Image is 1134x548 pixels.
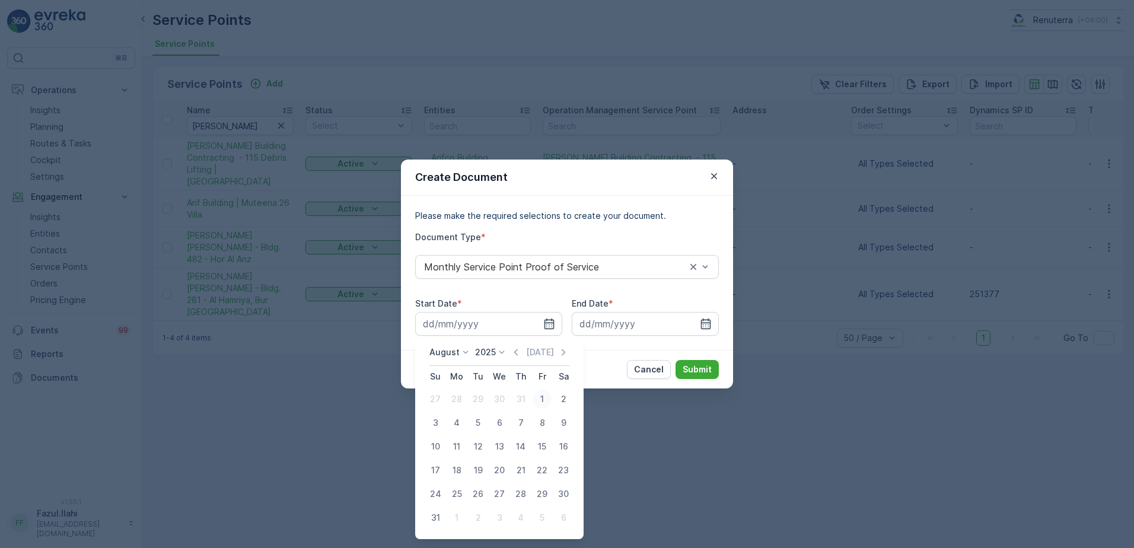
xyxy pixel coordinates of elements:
p: Submit [683,364,712,375]
div: 27 [490,485,509,504]
div: 27 [426,390,445,409]
th: Sunday [425,366,446,387]
div: 1 [533,390,552,409]
div: 16 [554,437,573,456]
div: 11 [447,437,466,456]
div: 22 [533,461,552,480]
div: 14 [511,437,530,456]
div: 3 [490,508,509,527]
div: 31 [426,508,445,527]
div: 6 [490,413,509,432]
p: Cancel [634,364,664,375]
p: [DATE] [526,346,554,358]
div: 4 [447,413,466,432]
input: dd/mm/yyyy [572,312,719,336]
div: 4 [511,508,530,527]
div: 6 [554,508,573,527]
th: Friday [531,366,553,387]
div: 25 [447,485,466,504]
div: 13 [490,437,509,456]
div: 1 [447,508,466,527]
div: 29 [533,485,552,504]
div: 5 [533,508,552,527]
div: 15 [533,437,552,456]
div: 28 [447,390,466,409]
div: 26 [469,485,488,504]
button: Cancel [627,360,671,379]
input: dd/mm/yyyy [415,312,562,336]
div: 19 [469,461,488,480]
label: Document Type [415,232,481,242]
div: 12 [469,437,488,456]
p: August [429,346,460,358]
div: 3 [426,413,445,432]
div: 2 [554,390,573,409]
div: 9 [554,413,573,432]
label: End Date [572,298,609,308]
p: Please make the required selections to create your document. [415,210,719,222]
th: Thursday [510,366,531,387]
div: 8 [533,413,552,432]
label: Start Date [415,298,457,308]
div: 23 [554,461,573,480]
th: Tuesday [467,366,489,387]
p: 2025 [475,346,496,358]
div: 24 [426,485,445,504]
div: 18 [447,461,466,480]
div: 21 [511,461,530,480]
th: Monday [446,366,467,387]
div: 28 [511,485,530,504]
th: Wednesday [489,366,510,387]
div: 2 [469,508,488,527]
p: Create Document [415,169,508,186]
div: 10 [426,437,445,456]
div: 17 [426,461,445,480]
div: 5 [469,413,488,432]
div: 7 [511,413,530,432]
div: 30 [554,485,573,504]
div: 20 [490,461,509,480]
button: Submit [676,360,719,379]
th: Saturday [553,366,574,387]
div: 31 [511,390,530,409]
div: 30 [490,390,509,409]
div: 29 [469,390,488,409]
